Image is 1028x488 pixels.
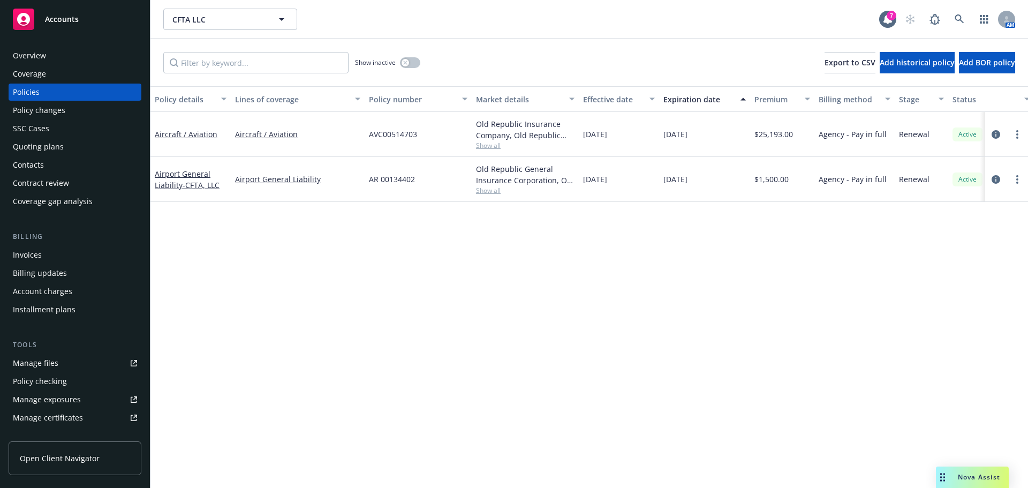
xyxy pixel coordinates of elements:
a: Start snowing [899,9,921,30]
a: Manage claims [9,427,141,445]
span: [DATE] [583,174,607,185]
div: Premium [754,94,798,105]
a: Manage files [9,355,141,372]
a: Billing updates [9,265,141,282]
span: Add BOR policy [959,57,1015,67]
div: Manage exposures [13,391,81,408]
span: $25,193.00 [754,129,793,140]
span: - CFTA, LLC [183,180,220,190]
a: Policy checking [9,373,141,390]
div: Quoting plans [13,138,64,155]
button: Stage [895,86,948,112]
a: Coverage gap analysis [9,193,141,210]
div: Invoices [13,246,42,264]
button: Nova Assist [936,467,1009,488]
a: Aircraft / Aviation [155,129,217,139]
button: Policy details [150,86,231,112]
span: Export to CSV [825,57,875,67]
a: Manage certificates [9,409,141,426]
div: Old Republic General Insurance Corporation, Old Republic General Insurance Group [476,163,575,186]
a: Coverage [9,65,141,82]
div: Policy checking [13,373,67,390]
div: Contacts [13,156,44,174]
span: [DATE] [583,129,607,140]
div: Policy number [369,94,456,105]
div: Coverage gap analysis [13,193,93,210]
div: Installment plans [13,301,75,318]
div: SSC Cases [13,120,49,137]
div: Billing method [819,94,879,105]
div: Market details [476,94,563,105]
span: Renewal [899,129,929,140]
span: Show all [476,141,575,150]
span: CFTA LLC [172,14,265,25]
div: Manage files [13,355,58,372]
span: Add historical policy [880,57,955,67]
div: Manage claims [13,427,67,445]
span: Active [957,130,978,139]
input: Filter by keyword... [163,52,349,73]
button: Market details [472,86,579,112]
button: Expiration date [659,86,750,112]
a: Contract review [9,175,141,192]
a: circleInformation [989,173,1002,186]
div: Billing [9,231,141,242]
span: $1,500.00 [754,174,789,185]
span: AVC00514703 [369,129,417,140]
button: Policy number [365,86,472,112]
button: Add historical policy [880,52,955,73]
div: Account charges [13,283,72,300]
a: circleInformation [989,128,1002,141]
div: Status [953,94,1018,105]
div: Drag to move [936,467,949,488]
span: Agency - Pay in full [819,174,887,185]
div: Contract review [13,175,69,192]
div: Lines of coverage [235,94,349,105]
div: Overview [13,47,46,64]
a: Policy changes [9,102,141,119]
span: Agency - Pay in full [819,129,887,140]
div: Tools [9,340,141,350]
a: Aircraft / Aviation [235,129,360,140]
a: Invoices [9,246,141,264]
a: Manage exposures [9,391,141,408]
a: Policies [9,84,141,101]
span: Show all [476,186,575,195]
a: Airport General Liability [155,169,220,190]
a: Installment plans [9,301,141,318]
span: Active [957,175,978,184]
a: more [1011,128,1024,141]
button: Add BOR policy [959,52,1015,73]
a: Airport General Liability [235,174,360,185]
span: Accounts [45,15,79,24]
span: [DATE] [663,129,687,140]
div: Manage certificates [13,409,83,426]
button: Lines of coverage [231,86,365,112]
a: Quoting plans [9,138,141,155]
button: CFTA LLC [163,9,297,30]
a: Report a Bug [924,9,946,30]
a: Search [949,9,970,30]
div: Policy changes [13,102,65,119]
a: Accounts [9,4,141,34]
div: Expiration date [663,94,734,105]
button: Premium [750,86,814,112]
span: Renewal [899,174,929,185]
button: Effective date [579,86,659,112]
div: 7 [887,11,896,20]
button: Billing method [814,86,895,112]
a: Overview [9,47,141,64]
button: Export to CSV [825,52,875,73]
div: Coverage [13,65,46,82]
div: Policy details [155,94,215,105]
a: more [1011,173,1024,186]
div: Stage [899,94,932,105]
span: AR 00134402 [369,174,415,185]
a: Switch app [973,9,995,30]
span: Open Client Navigator [20,453,100,464]
span: [DATE] [663,174,687,185]
a: SSC Cases [9,120,141,137]
span: Nova Assist [958,472,1000,482]
div: Effective date [583,94,643,105]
